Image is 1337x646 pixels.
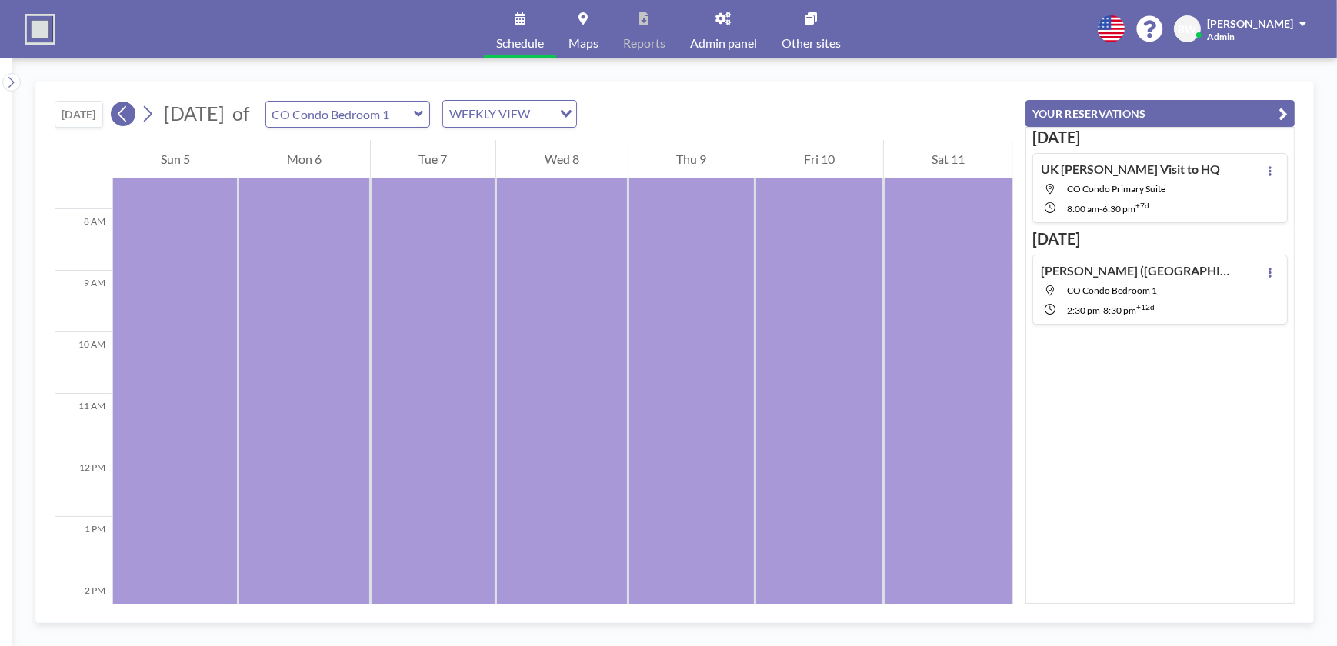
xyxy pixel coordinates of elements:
[568,37,598,49] span: Maps
[446,104,533,124] span: WEEKLY VIEW
[884,140,1013,178] div: Sat 11
[443,101,576,127] div: Search for option
[1067,183,1165,195] span: CO Condo Primary Suite
[55,455,112,517] div: 12 PM
[55,101,103,128] button: [DATE]
[1136,302,1155,311] sup: +12d
[371,140,495,178] div: Tue 7
[1067,305,1100,316] span: 2:30 PM
[55,209,112,271] div: 8 AM
[1025,100,1295,127] button: YOUR RESERVATIONS
[55,332,112,394] div: 10 AM
[1207,31,1235,42] span: Admin
[112,140,238,178] div: Sun 5
[496,37,544,49] span: Schedule
[690,37,757,49] span: Admin panel
[55,394,112,455] div: 11 AM
[496,140,627,178] div: Wed 8
[535,104,551,124] input: Search for option
[55,271,112,332] div: 9 AM
[232,102,249,125] span: of
[623,37,665,49] span: Reports
[55,517,112,578] div: 1 PM
[1067,203,1099,215] span: 8:00 AM
[782,37,841,49] span: Other sites
[1041,161,1220,177] h4: UK [PERSON_NAME] Visit to HQ
[25,14,55,45] img: organization-logo
[1032,128,1288,147] h3: [DATE]
[1099,203,1102,215] span: -
[164,102,225,125] span: [DATE]
[1100,305,1103,316] span: -
[1102,203,1135,215] span: 6:30 PM
[238,140,369,178] div: Mon 6
[1032,229,1288,248] h3: [DATE]
[755,140,882,178] div: Fri 10
[1103,305,1136,316] span: 8:30 PM
[55,578,112,640] div: 2 PM
[1135,201,1149,210] sup: +7d
[1041,263,1233,278] h4: [PERSON_NAME] ([GEOGRAPHIC_DATA]) [GEOGRAPHIC_DATA] Visit
[1179,22,1197,36] span: BW
[55,148,112,209] div: 7 AM
[1067,285,1157,296] span: CO Condo Bedroom 1
[628,140,755,178] div: Thu 9
[1207,17,1293,30] span: [PERSON_NAME]
[266,102,414,127] input: CO Condo Bedroom 1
